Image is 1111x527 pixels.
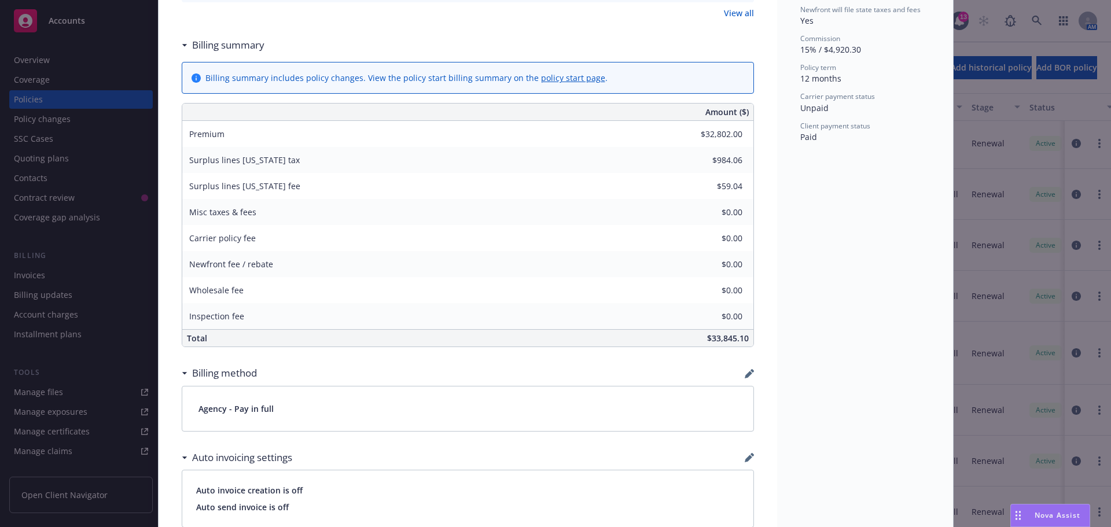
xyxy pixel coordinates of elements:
[800,5,921,14] span: Newfront will file state taxes and fees
[1011,504,1025,526] div: Drag to move
[192,450,292,465] h3: Auto invoicing settings
[187,333,207,344] span: Total
[674,126,749,143] input: 0.00
[674,256,749,273] input: 0.00
[189,233,256,244] span: Carrier policy fee
[705,106,749,118] span: Amount ($)
[192,38,264,53] h3: Billing summary
[189,128,225,139] span: Premium
[182,450,292,465] div: Auto invoicing settings
[674,230,749,247] input: 0.00
[800,44,861,55] span: 15% / $4,920.30
[182,38,264,53] div: Billing summary
[196,501,740,513] span: Auto send invoice is off
[189,311,244,322] span: Inspection fee
[1035,510,1080,520] span: Nova Assist
[205,72,608,84] div: Billing summary includes policy changes. View the policy start billing summary on the .
[800,34,840,43] span: Commission
[189,259,273,270] span: Newfront fee / rebate
[189,180,300,191] span: Surplus lines [US_STATE] fee
[707,333,749,344] span: $33,845.10
[800,15,814,26] span: Yes
[674,308,749,325] input: 0.00
[189,154,300,165] span: Surplus lines [US_STATE] tax
[800,102,829,113] span: Unpaid
[189,207,256,218] span: Misc taxes & fees
[800,131,817,142] span: Paid
[724,7,754,19] a: View all
[674,282,749,299] input: 0.00
[541,72,605,83] a: policy start page
[182,386,753,431] div: Agency - Pay in full
[189,285,244,296] span: Wholesale fee
[182,366,257,381] div: Billing method
[800,121,870,131] span: Client payment status
[800,62,836,72] span: Policy term
[800,73,841,84] span: 12 months
[192,366,257,381] h3: Billing method
[800,91,875,101] span: Carrier payment status
[1010,504,1090,527] button: Nova Assist
[674,178,749,195] input: 0.00
[674,152,749,169] input: 0.00
[674,204,749,221] input: 0.00
[196,484,740,496] span: Auto invoice creation is off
